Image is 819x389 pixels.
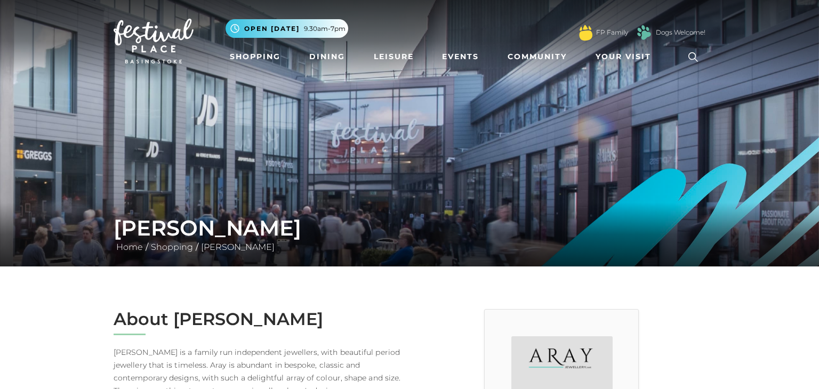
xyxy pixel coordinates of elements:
div: / / [106,215,713,254]
span: Open [DATE] [244,24,300,34]
h2: About [PERSON_NAME] [114,309,402,329]
span: 9.30am-7pm [304,24,346,34]
h1: [PERSON_NAME] [114,215,705,241]
img: Festival Place Logo [114,19,194,63]
a: [PERSON_NAME] [198,242,277,252]
button: Open [DATE] 9.30am-7pm [226,19,348,38]
a: Dining [305,47,349,67]
a: Leisure [370,47,418,67]
a: Events [438,47,483,67]
a: FP Family [596,28,628,37]
a: Dogs Welcome! [656,28,705,37]
a: Your Visit [591,47,661,67]
a: Home [114,242,146,252]
a: Community [503,47,571,67]
span: Your Visit [596,51,651,62]
a: Shopping [226,47,285,67]
a: Shopping [148,242,196,252]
